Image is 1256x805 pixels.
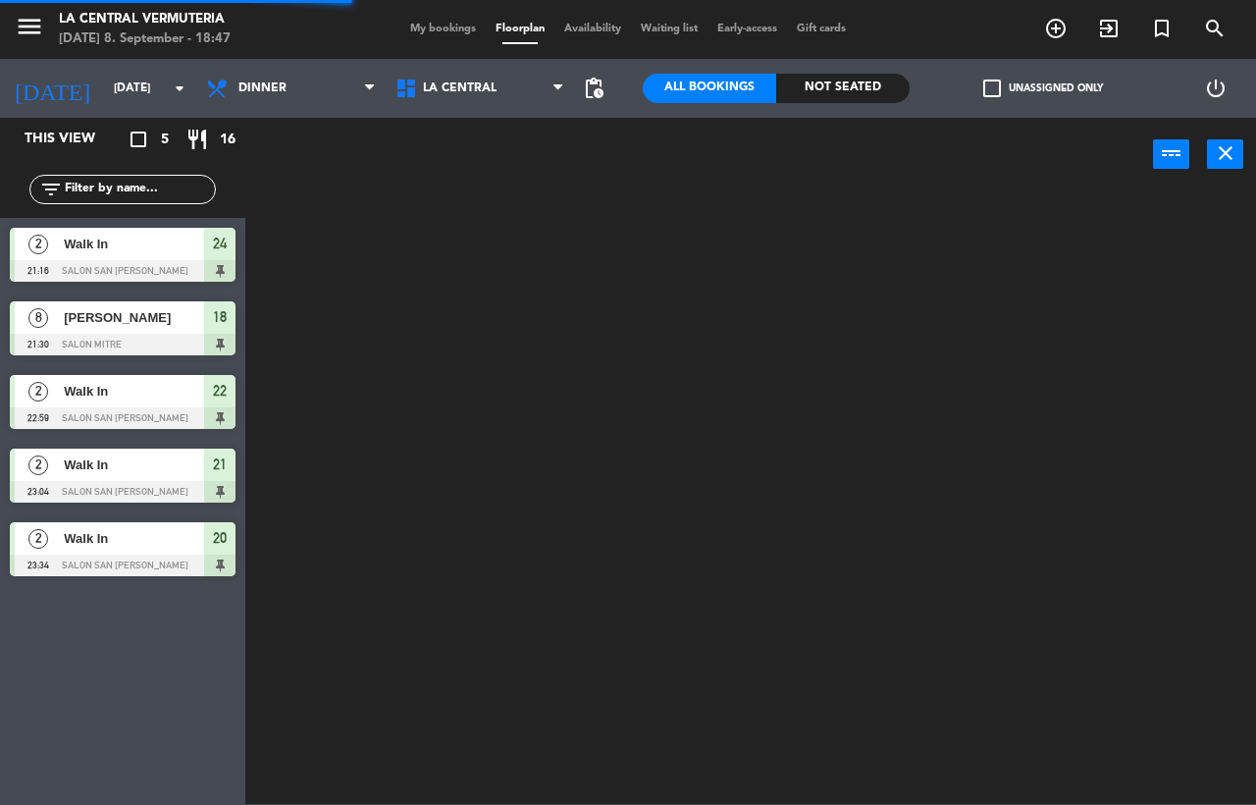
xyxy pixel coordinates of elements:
[28,529,48,549] span: 2
[1203,17,1227,40] i: search
[28,456,48,475] span: 2
[10,128,141,151] div: This view
[1214,141,1237,165] i: close
[1029,12,1082,45] span: BOOK TABLE
[238,81,287,95] span: Dinner
[15,12,44,41] i: menu
[39,178,63,201] i: filter_list
[983,80,1001,97] span: check_box_outline_blank
[983,80,1103,97] label: Unassigned only
[1160,141,1183,165] i: power_input
[787,24,856,34] span: Gift cards
[707,24,787,34] span: Early-access
[1044,17,1068,40] i: add_circle_outline
[400,24,486,34] span: My bookings
[127,128,150,151] i: crop_square
[161,129,169,151] span: 5
[213,526,227,550] span: 20
[28,382,48,402] span: 2
[168,77,191,100] i: arrow_drop_down
[63,179,215,200] input: Filter by name...
[1207,139,1243,169] button: close
[185,128,209,151] i: restaurant
[64,528,204,549] span: Walk In
[631,24,707,34] span: Waiting list
[776,74,910,103] div: Not seated
[64,381,204,402] span: Walk In
[64,455,204,475] span: Walk In
[28,308,48,328] span: 8
[1097,17,1121,40] i: exit_to_app
[582,77,605,100] span: pending_actions
[1204,77,1228,100] i: power_settings_new
[486,24,554,34] span: Floorplan
[213,305,227,329] span: 18
[59,29,231,49] div: [DATE] 8. September - 18:47
[220,129,235,151] span: 16
[213,232,227,255] span: 24
[1150,17,1174,40] i: turned_in_not
[423,81,497,95] span: La Central
[1135,12,1188,45] span: Special reservation
[1082,12,1135,45] span: WALK IN
[1188,12,1241,45] span: SEARCH
[59,10,231,29] div: La Central Vermuteria
[643,74,776,103] div: All Bookings
[15,12,44,48] button: menu
[213,453,227,476] span: 21
[28,235,48,254] span: 2
[554,24,631,34] span: Availability
[64,307,204,328] span: [PERSON_NAME]
[64,234,204,254] span: Walk In
[1153,139,1189,169] button: power_input
[213,379,227,402] span: 22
